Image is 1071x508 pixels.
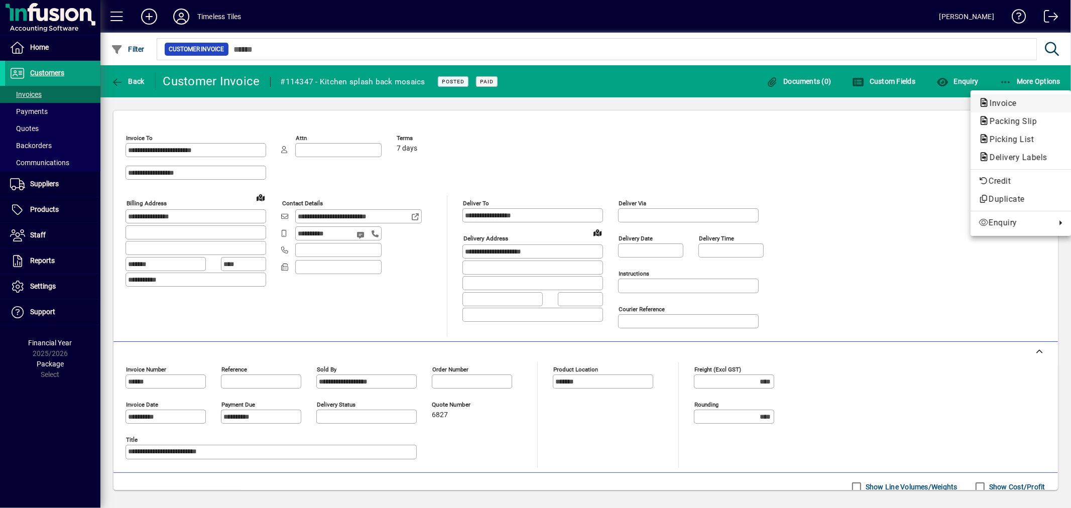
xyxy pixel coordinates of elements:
[979,153,1052,162] span: Delivery Labels
[979,135,1039,144] span: Picking List
[979,217,1051,229] span: Enquiry
[979,175,1063,187] span: Credit
[979,116,1042,126] span: Packing Slip
[979,98,1022,108] span: Invoice
[979,193,1063,205] span: Duplicate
